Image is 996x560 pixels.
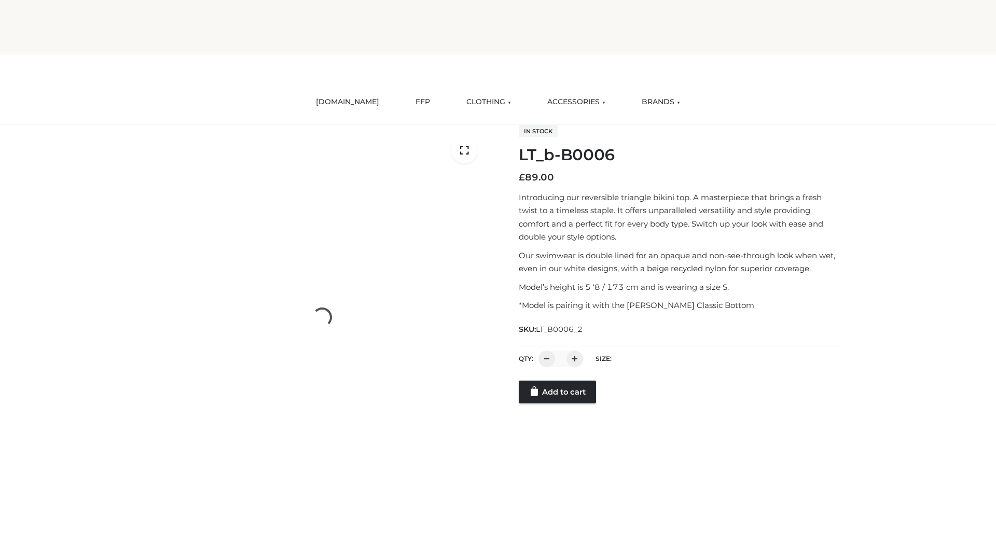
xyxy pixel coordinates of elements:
a: BRANDS [634,91,688,114]
p: Our swimwear is double lined for an opaque and non-see-through look when wet, even in our white d... [519,249,842,275]
bdi: 89.00 [519,172,554,183]
span: LT_B0006_2 [536,325,583,334]
span: SKU: [519,323,584,335]
label: Size: [596,355,612,362]
a: Add to cart [519,381,596,403]
p: Introducing our reversible triangle bikini top. A masterpiece that brings a fresh twist to a time... [519,191,842,244]
a: FFP [408,91,438,114]
h1: LT_b-B0006 [519,146,842,164]
span: £ [519,172,525,183]
label: QTY: [519,355,533,362]
span: In stock [519,125,558,137]
a: ACCESSORIES [539,91,613,114]
a: [DOMAIN_NAME] [308,91,387,114]
a: CLOTHING [459,91,519,114]
p: *Model is pairing it with the [PERSON_NAME] Classic Bottom [519,299,842,312]
p: Model’s height is 5 ‘8 / 173 cm and is wearing a size S. [519,281,842,294]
